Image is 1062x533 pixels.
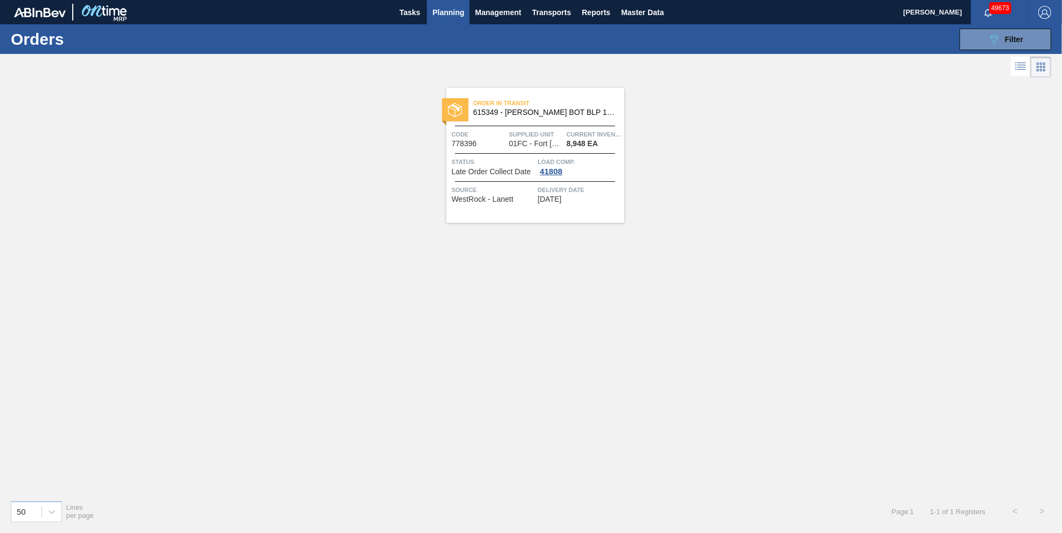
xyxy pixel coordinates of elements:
[538,167,565,176] div: 41808
[621,6,664,19] span: Master Data
[538,195,562,203] span: 08/29/2025
[14,8,66,17] img: TNhmsLtSVTkK8tSr43FrP2fwEKptu5GPRR3wAAAABJRU5ErkJggg==
[448,103,462,117] img: status
[930,508,985,516] span: 1 - 1 of 1 Registers
[538,184,622,195] span: Delivery Date
[11,33,173,45] h1: Orders
[17,507,26,516] div: 50
[989,2,1011,14] span: 49673
[567,129,622,140] span: Current inventory
[66,503,94,520] span: Lines per page
[473,98,624,108] span: Order in transit
[1029,498,1056,525] button: >
[509,129,564,140] span: Supplied Unit
[960,29,1051,50] button: Filter
[1011,57,1031,77] div: List Vision
[892,508,914,516] span: Page : 1
[532,6,571,19] span: Transports
[1038,6,1051,19] img: Logout
[1002,498,1029,525] button: <
[452,168,531,176] span: Late Order Collect Date
[509,140,563,148] span: 01FC - Fort Collins Brewery
[538,156,622,176] a: Load Comp.41808
[452,140,477,148] span: 778396
[452,129,507,140] span: Code
[452,184,535,195] span: Source
[1031,57,1051,77] div: Card Vision
[475,6,521,19] span: Management
[452,195,514,203] span: WestRock - Lanett
[1005,35,1023,44] span: Filter
[582,6,610,19] span: Reports
[452,156,535,167] span: Status
[398,6,422,19] span: Tasks
[432,6,464,19] span: Planning
[538,156,622,167] span: Load Comp.
[971,5,1005,20] button: Notifications
[438,88,624,223] a: statusOrder in transit615349 - [PERSON_NAME] BOT BLP 12OZ BSKT 6/12 12OZ BOT 092Code778396Supplie...
[567,140,598,148] span: 8,948 EA
[473,108,616,117] span: 615349 - CARR BOT BLP 12OZ BSKT 6/12 12OZ BOT 092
